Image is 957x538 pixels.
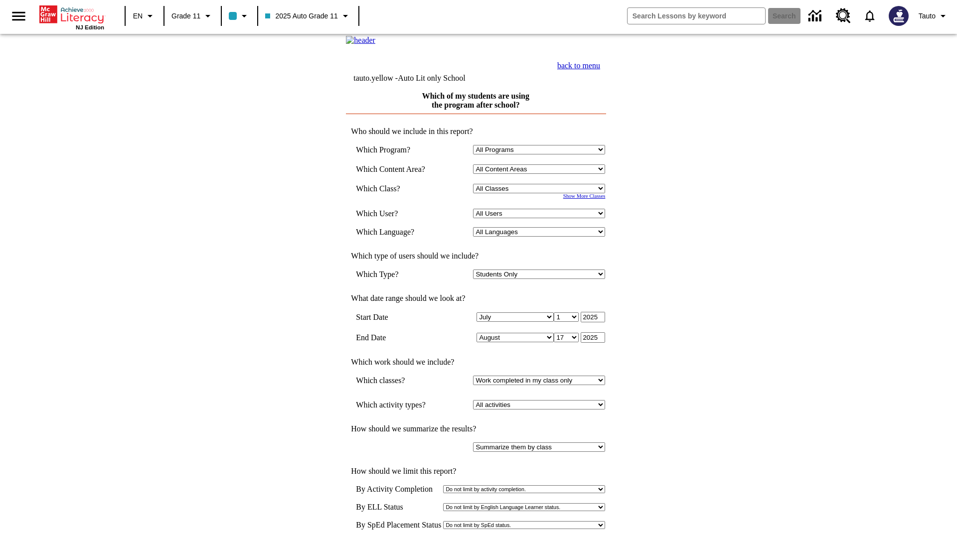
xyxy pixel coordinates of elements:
[422,92,529,109] a: Which of my students are using the program after school?
[919,11,936,21] span: Tauto
[346,424,605,433] td: How should we summarize the results?
[889,6,909,26] img: Avatar
[356,165,425,173] nobr: Which Content Area?
[857,3,883,29] a: Notifications
[167,7,218,25] button: Grade: Grade 11, Select a grade
[353,74,505,83] td: tauto.yellow -
[76,24,104,30] span: NJ Edition
[557,61,600,70] a: back to menu
[265,11,337,21] span: 2025 Auto Grade 11
[883,3,915,29] button: Select a new avatar
[356,376,440,385] td: Which classes?
[356,485,441,494] td: By Activity Completion
[346,467,605,476] td: How should we limit this report?
[563,193,606,199] a: Show More Classes
[346,358,605,367] td: Which work should we include?
[129,7,160,25] button: Language: EN, Select a language
[4,1,33,31] button: Open side menu
[346,36,375,45] img: header
[39,3,104,30] div: Home
[346,127,605,136] td: Who should we include in this report?
[261,7,355,25] button: Class: 2025 Auto Grade 11, Select your class
[356,332,440,343] td: End Date
[171,11,200,21] span: Grade 11
[356,227,440,237] td: Which Language?
[356,269,440,279] td: Which Type?
[356,312,440,322] td: Start Date
[356,209,440,218] td: Which User?
[830,2,857,29] a: Resource Center, Will open in new tab
[225,7,254,25] button: Class color is light blue. Change class color
[356,184,440,193] td: Which Class?
[356,503,441,512] td: By ELL Status
[356,400,440,409] td: Which activity types?
[346,294,605,303] td: What date range should we look at?
[356,521,441,530] td: By SpEd Placement Status
[628,8,765,24] input: search field
[346,252,605,261] td: Which type of users should we include?
[802,2,830,30] a: Data Center
[915,7,953,25] button: Profile/Settings
[133,11,143,21] span: EN
[398,74,466,82] nobr: Auto Lit only School
[356,145,440,154] td: Which Program?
